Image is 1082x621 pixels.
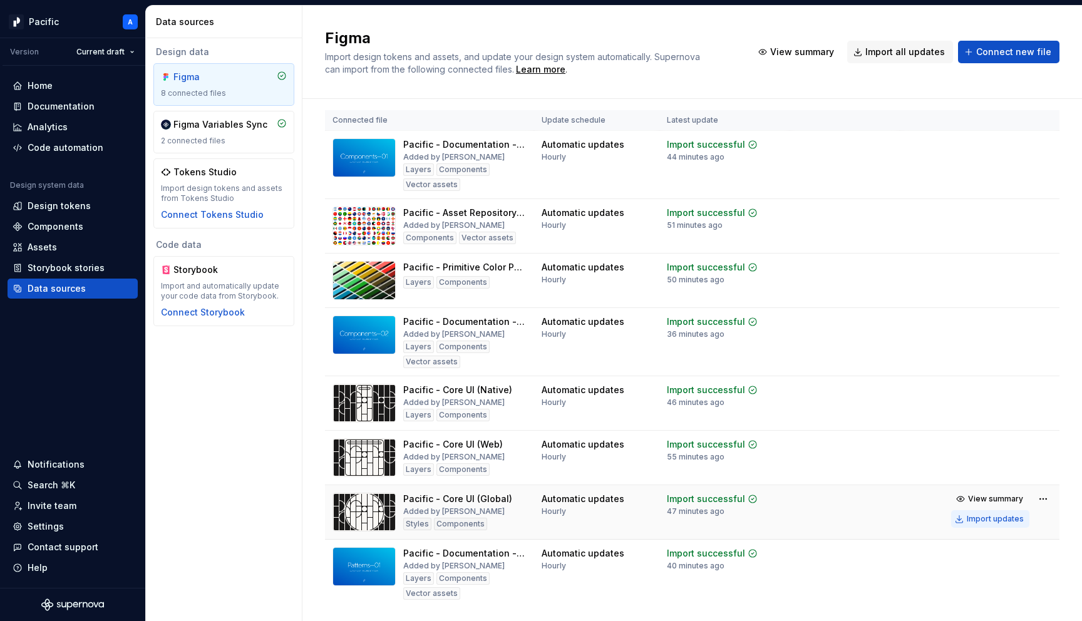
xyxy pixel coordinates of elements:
a: Assets [8,237,138,257]
div: Analytics [28,121,68,133]
button: Connect new file [958,41,1059,63]
div: Import successful [667,438,745,451]
button: Current draft [71,43,140,61]
span: View summary [770,46,834,58]
div: Import successful [667,493,745,505]
div: Pacific - Primitive Color Palette [403,261,527,274]
div: Pacific - Core UI (Native) [403,384,512,396]
div: Contact support [28,541,98,553]
div: Added by [PERSON_NAME] [403,398,505,408]
div: Components [436,341,490,353]
div: Layers [403,463,434,476]
div: Pacific - Documentation - Patterns 01 [403,547,527,560]
div: Vector assets [403,587,460,600]
div: Hourly [542,275,566,285]
button: Connect Storybook [161,306,245,319]
div: Layers [403,409,434,421]
div: Layers [403,341,434,353]
div: 8 connected files [161,88,287,98]
div: Figma Variables Sync [173,118,267,131]
div: Import successful [667,261,745,274]
div: Pacific - Core UI (Web) [403,438,503,451]
a: Design tokens [8,196,138,216]
div: Vector assets [403,178,460,191]
button: Import updates [951,510,1029,528]
div: Design system data [10,180,84,190]
div: Hourly [542,398,566,408]
h2: Figma [325,28,737,48]
a: Figma Variables Sync2 connected files [153,111,294,153]
th: Latest update [659,110,790,131]
button: PacificA [3,8,143,35]
div: Notifications [28,458,85,471]
div: Import successful [667,316,745,328]
div: Design tokens [28,200,91,212]
a: Learn more [516,63,565,76]
div: Pacific [29,16,59,28]
div: Import and automatically update your code data from Storybook. [161,281,287,301]
a: Home [8,76,138,96]
div: Settings [28,520,64,533]
a: Documentation [8,96,138,116]
div: Layers [403,276,434,289]
div: Components [436,163,490,176]
a: Analytics [8,117,138,137]
div: Assets [28,241,57,254]
a: StorybookImport and automatically update your code data from Storybook.Connect Storybook [153,256,294,326]
div: Automatic updates [542,316,624,328]
button: Help [8,558,138,578]
div: Layers [403,163,434,176]
a: Storybook stories [8,258,138,278]
div: Automatic updates [542,207,624,219]
div: Automatic updates [542,547,624,560]
div: Help [28,562,48,574]
div: Hourly [542,152,566,162]
span: Current draft [76,47,125,57]
div: Hourly [542,506,566,516]
div: Code automation [28,141,103,154]
div: Design data [153,46,294,58]
div: Added by [PERSON_NAME] [403,506,505,516]
div: Added by [PERSON_NAME] [403,152,505,162]
div: Components [436,572,490,585]
div: Import updates [967,514,1024,524]
div: Pacific - Documentation - Components 02 [403,316,527,328]
div: Search ⌘K [28,479,75,491]
div: 44 minutes ago [667,152,724,162]
button: Import all updates [847,41,953,63]
button: Connect Tokens Studio [161,208,264,221]
div: Automatic updates [542,138,624,151]
div: Hourly [542,452,566,462]
div: Automatic updates [542,261,624,274]
div: Import design tokens and assets from Tokens Studio [161,183,287,203]
th: Connected file [325,110,534,131]
span: Connect new file [976,46,1051,58]
div: Tokens Studio [173,166,237,178]
button: Search ⌘K [8,475,138,495]
span: Import design tokens and assets, and update your design system automatically. Supernova can impor... [325,51,703,74]
div: Added by [PERSON_NAME] [403,220,505,230]
div: Invite team [28,500,76,512]
div: Import successful [667,547,745,560]
div: Documentation [28,100,95,113]
div: Code data [153,239,294,251]
div: Figma [173,71,234,83]
div: Styles [403,518,431,530]
a: Settings [8,516,138,536]
a: Code automation [8,138,138,158]
a: Components [8,217,138,237]
a: Tokens StudioImport design tokens and assets from Tokens StudioConnect Tokens Studio [153,158,294,228]
div: Components [403,232,456,244]
img: 8d0dbd7b-a897-4c39-8ca0-62fbda938e11.png [9,14,24,29]
div: A [128,17,133,27]
div: Import successful [667,384,745,396]
div: 51 minutes ago [667,220,723,230]
button: Contact support [8,537,138,557]
div: Vector assets [459,232,516,244]
button: View summary [951,490,1029,508]
div: Added by [PERSON_NAME] [403,561,505,571]
div: Added by [PERSON_NAME] [403,329,505,339]
div: Hourly [542,329,566,339]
